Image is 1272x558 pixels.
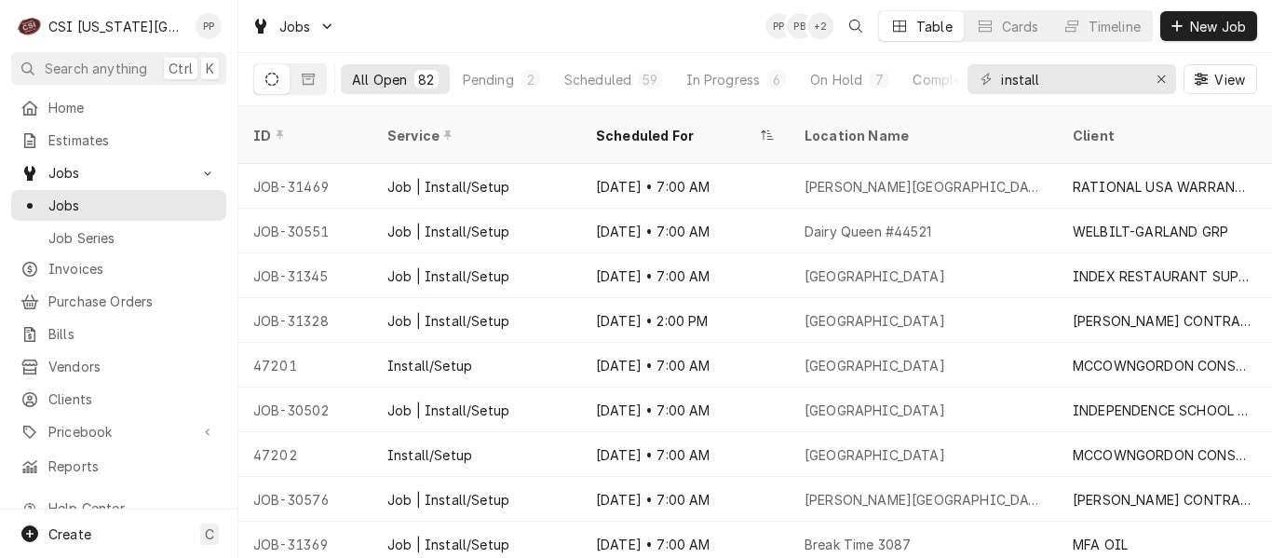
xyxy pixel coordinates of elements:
span: K [206,59,214,78]
div: ID [253,126,354,145]
div: Dairy Queen #44521 [805,222,931,241]
div: [PERSON_NAME][GEOGRAPHIC_DATA] [805,490,1043,510]
div: [DATE] • 7:00 AM [581,388,790,432]
span: New Job [1186,17,1250,36]
div: On Hold [810,70,862,89]
span: Jobs [279,17,311,36]
div: JOB-30576 [238,477,372,522]
div: + 2 [807,13,833,39]
div: PB [787,13,813,39]
span: Job Series [48,228,217,248]
div: INDEX RESTAURANT SUPPLY INC [1073,266,1252,286]
div: JOB-30551 [238,209,372,253]
button: New Job [1160,11,1257,41]
div: [DATE] • 7:00 AM [581,253,790,298]
div: Completed [913,70,982,89]
div: Job | Install/Setup [387,311,509,331]
a: Jobs [11,190,226,221]
a: Bills [11,319,226,349]
div: MFA OIL [1073,535,1128,554]
div: [DATE] • 7:00 AM [581,477,790,522]
div: Job | Install/Setup [387,401,509,420]
div: [DATE] • 7:00 AM [581,343,790,388]
div: Job | Install/Setup [387,535,509,554]
a: Estimates [11,125,226,156]
div: [DATE] • 7:00 AM [581,164,790,209]
div: All Open [352,70,407,89]
div: Job | Install/Setup [387,490,509,510]
div: MCCOWNGORDON CONSTRUCTION [1073,356,1252,375]
div: 6 [771,70,782,89]
span: Ctrl [169,59,193,78]
div: JOB-31345 [238,253,372,298]
a: Go to Pricebook [11,416,226,447]
div: 59 [643,70,657,89]
div: 2 [525,70,536,89]
button: Open search [841,11,871,41]
div: Job | Install/Setup [387,177,509,197]
div: 47202 [238,432,372,477]
span: Purchase Orders [48,292,217,311]
div: MCCOWNGORDON CONSTRUCTION [1073,445,1252,465]
div: Scheduled [564,70,631,89]
div: Philip Potter's Avatar [765,13,792,39]
a: Go to Jobs [244,11,343,42]
span: View [1211,70,1249,89]
div: [PERSON_NAME] CONTRACT ADMINISTRATION [1073,490,1252,510]
div: Table [916,17,953,36]
span: Create [48,526,91,542]
div: RATIONAL USA WARRANTY [1073,177,1252,197]
span: C [205,524,214,544]
div: [DATE] • 2:00 PM [581,298,790,343]
a: Go to Help Center [11,493,226,524]
button: View [1184,64,1257,94]
a: Reports [11,451,226,482]
span: Invoices [48,259,217,279]
div: [PERSON_NAME] CONTRACT ADMINISTRATION [1073,311,1252,331]
div: CSI [US_STATE][GEOGRAPHIC_DATA] [48,17,185,36]
div: JOB-30502 [238,388,372,432]
div: Job | Install/Setup [387,266,509,286]
div: [GEOGRAPHIC_DATA] [805,266,945,286]
span: Jobs [48,196,217,215]
span: Search anything [45,59,147,78]
a: Purchase Orders [11,286,226,317]
div: 47201 [238,343,372,388]
div: Scheduled For [596,126,756,145]
div: 82 [418,70,434,89]
span: Estimates [48,130,217,150]
a: Job Series [11,223,226,253]
div: Phil Bustamante's Avatar [787,13,813,39]
div: Install/Setup [387,445,472,465]
input: Keyword search [1001,64,1141,94]
span: Clients [48,389,217,409]
div: INDEPENDENCE SCHOOL DIST/NUTRITION [1073,401,1252,420]
div: Client [1073,126,1248,145]
span: Vendors [48,357,217,376]
div: CSI Kansas City's Avatar [17,13,43,39]
div: [GEOGRAPHIC_DATA] [805,401,945,420]
div: Service [387,126,562,145]
div: JOB-31469 [238,164,372,209]
div: Install/Setup [387,356,472,375]
div: JOB-31328 [238,298,372,343]
span: Help Center [48,498,215,518]
div: Cards [1002,17,1039,36]
a: Invoices [11,253,226,284]
button: Erase input [1146,64,1176,94]
a: Go to Jobs [11,157,226,188]
div: 's Avatar [807,13,833,39]
div: [PERSON_NAME][GEOGRAPHIC_DATA][US_STATE] [805,177,1043,197]
span: Reports [48,456,217,476]
div: Location Name [805,126,1039,145]
div: [GEOGRAPHIC_DATA] [805,445,945,465]
div: [GEOGRAPHIC_DATA] [805,356,945,375]
div: Break Time 3087 [805,535,911,554]
div: [GEOGRAPHIC_DATA] [805,311,945,331]
div: Job | Install/Setup [387,222,509,241]
div: In Progress [686,70,761,89]
button: Search anythingCtrlK [11,52,226,85]
div: 7 [873,70,885,89]
div: PP [765,13,792,39]
div: [DATE] • 7:00 AM [581,432,790,477]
